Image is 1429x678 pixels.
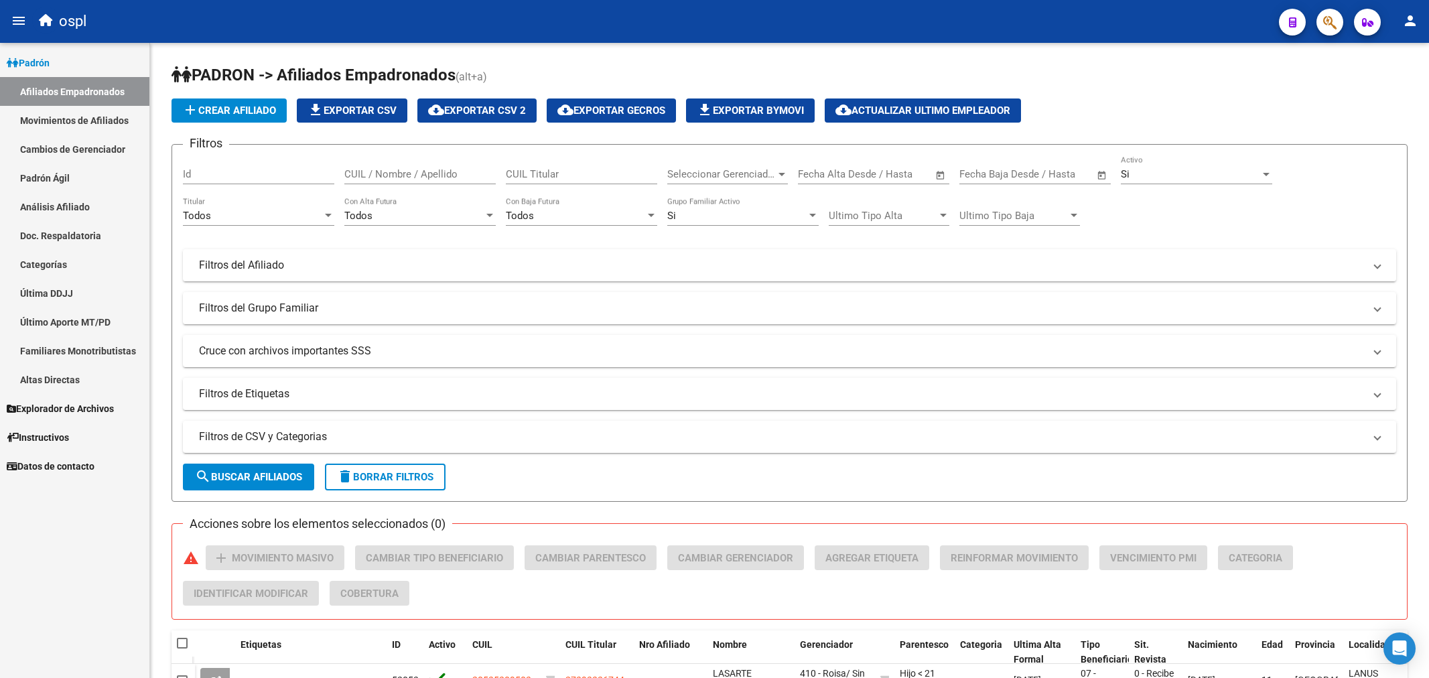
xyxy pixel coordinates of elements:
span: CUIL Titular [565,639,616,650]
button: Exportar CSV 2 [417,98,537,123]
button: Vencimiento PMI [1099,545,1207,570]
mat-expansion-panel-header: Filtros de Etiquetas [183,378,1396,410]
span: Todos [506,210,534,222]
span: Activo [429,639,456,650]
datatable-header-cell: Tipo Beneficiario [1075,630,1129,675]
button: Exportar Bymovi [686,98,815,123]
mat-icon: cloud_download [557,102,573,118]
span: Todos [183,210,211,222]
mat-icon: cloud_download [428,102,444,118]
span: Borrar Filtros [337,471,433,483]
span: Cobertura [340,588,399,600]
span: Nacimiento [1188,639,1237,650]
div: Open Intercom Messenger [1383,632,1416,665]
span: Seleccionar Gerenciador [667,168,776,180]
span: Tipo Beneficiario [1081,639,1133,665]
button: Buscar Afiliados [183,464,314,490]
span: Categoria [1229,552,1282,564]
span: ID [392,639,401,650]
mat-panel-title: Filtros del Grupo Familiar [199,301,1364,316]
span: Ultima Alta Formal [1014,639,1061,665]
datatable-header-cell: Nombre [707,630,795,675]
span: Movimiento Masivo [232,552,334,564]
datatable-header-cell: Provincia [1290,630,1343,675]
span: Todos [344,210,372,222]
button: Actualizar ultimo Empleador [825,98,1021,123]
span: Explorador de Archivos [7,401,114,416]
datatable-header-cell: Nacimiento [1182,630,1256,675]
span: Vencimiento PMI [1110,552,1197,564]
datatable-header-cell: Sit. Revista [1129,630,1182,675]
span: Exportar CSV 2 [428,105,526,117]
span: Cambiar Tipo Beneficiario [366,552,503,564]
mat-icon: cloud_download [835,102,852,118]
span: Parentesco [900,639,949,650]
datatable-header-cell: Ultima Alta Formal [1008,630,1075,675]
button: Categoria [1218,545,1293,570]
span: Categoria [960,639,1002,650]
datatable-header-cell: CUIL Titular [560,630,634,675]
span: Exportar Bymovi [697,105,804,117]
mat-panel-title: Filtros de Etiquetas [199,387,1364,401]
button: Agregar Etiqueta [815,545,929,570]
mat-icon: file_download [308,102,324,118]
span: Padrón [7,56,50,70]
span: Cambiar Parentesco [535,552,646,564]
span: Sit. Revista [1134,639,1166,665]
span: Datos de contacto [7,459,94,474]
span: Si [667,210,676,222]
datatable-header-cell: CUIL [467,630,541,675]
datatable-header-cell: Categoria [955,630,1008,675]
input: Start date [959,168,1003,180]
button: Reinformar Movimiento [940,545,1089,570]
span: PADRON -> Afiliados Empadronados [172,66,456,84]
span: ospl [59,7,86,36]
span: Etiquetas [241,639,281,650]
span: Si [1121,168,1130,180]
span: Localidad [1349,639,1391,650]
span: Ultimo Tipo Alta [829,210,937,222]
datatable-header-cell: Gerenciador [795,630,875,675]
input: Start date [798,168,841,180]
span: Identificar Modificar [194,588,308,600]
span: Crear Afiliado [182,105,276,117]
button: Movimiento Masivo [206,545,344,570]
mat-icon: warning [183,550,199,566]
span: Exportar GECROS [557,105,665,117]
button: Cambiar Gerenciador [667,545,804,570]
button: Identificar Modificar [183,581,319,606]
datatable-header-cell: Parentesco [894,630,955,675]
h3: Filtros [183,134,229,153]
span: Agregar Etiqueta [825,552,918,564]
mat-panel-title: Cruce con archivos importantes SSS [199,344,1364,358]
mat-panel-title: Filtros del Afiliado [199,258,1364,273]
mat-icon: add [182,102,198,118]
datatable-header-cell: Activo [423,630,467,675]
datatable-header-cell: Edad [1256,630,1290,675]
mat-icon: add [213,550,229,566]
button: Exportar CSV [297,98,407,123]
mat-panel-title: Filtros de CSV y Categorias [199,429,1364,444]
span: CUIL [472,639,492,650]
button: Open calendar [1095,167,1110,183]
span: Buscar Afiliados [195,471,302,483]
span: Instructivos [7,430,69,445]
span: Nro Afiliado [639,639,690,650]
span: (alt+a) [456,70,487,83]
button: Open calendar [933,167,949,183]
span: Ultimo Tipo Baja [959,210,1068,222]
button: Exportar GECROS [547,98,676,123]
button: Cambiar Parentesco [525,545,657,570]
h3: Acciones sobre los elementos seleccionados (0) [183,515,452,533]
mat-icon: file_download [697,102,713,118]
mat-icon: person [1402,13,1418,29]
span: Nombre [713,639,747,650]
mat-expansion-panel-header: Cruce con archivos importantes SSS [183,335,1396,367]
span: Cambiar Gerenciador [678,552,793,564]
span: Exportar CSV [308,105,397,117]
button: Cobertura [330,581,409,606]
button: Borrar Filtros [325,464,446,490]
span: Provincia [1295,639,1335,650]
button: Cambiar Tipo Beneficiario [355,545,514,570]
datatable-header-cell: Nro Afiliado [634,630,707,675]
